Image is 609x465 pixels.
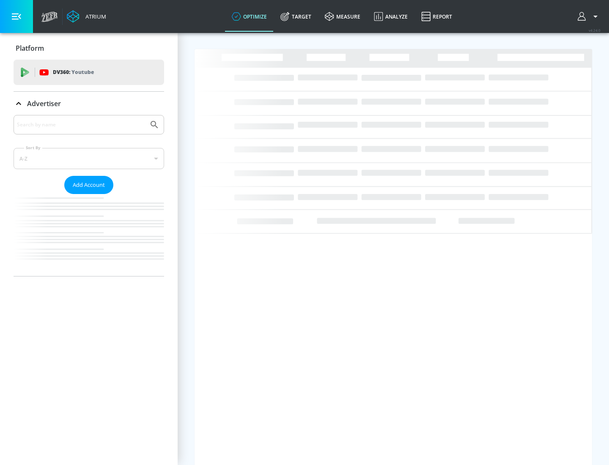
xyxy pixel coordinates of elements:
div: Advertiser [14,92,164,115]
p: Advertiser [27,99,61,108]
div: Platform [14,36,164,60]
p: Platform [16,44,44,53]
a: Atrium [67,10,106,23]
p: Youtube [71,68,94,77]
a: Analyze [367,1,414,32]
a: optimize [225,1,274,32]
span: v 4.24.0 [589,28,601,33]
button: Add Account [64,176,113,194]
div: DV360: Youtube [14,60,164,85]
a: Report [414,1,459,32]
input: Search by name [17,119,145,130]
label: Sort By [24,145,42,150]
p: DV360: [53,68,94,77]
a: Target [274,1,318,32]
a: measure [318,1,367,32]
div: Atrium [82,13,106,20]
div: Advertiser [14,115,164,276]
div: A-Z [14,148,164,169]
span: Add Account [73,180,105,190]
nav: list of Advertiser [14,194,164,276]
